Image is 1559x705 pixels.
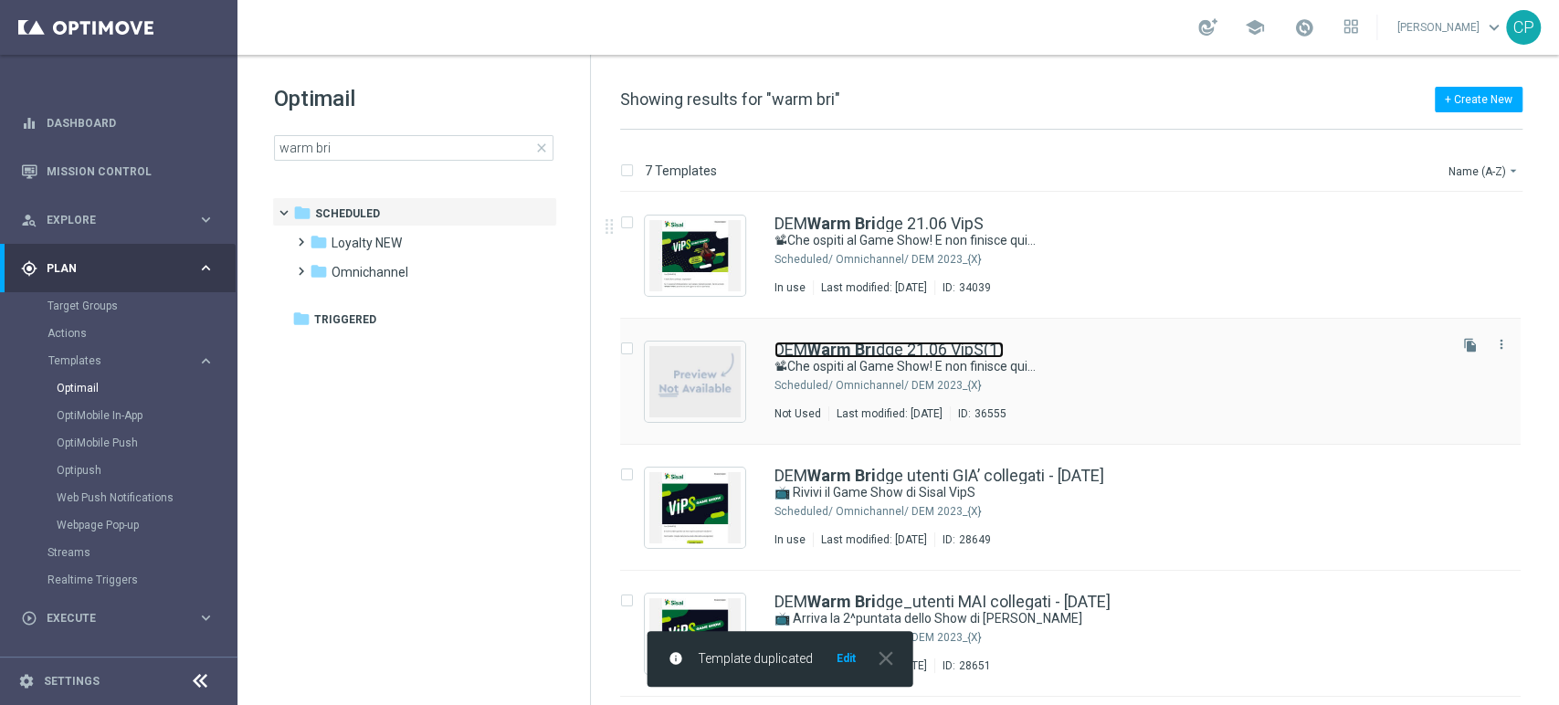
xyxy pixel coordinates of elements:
button: Mission Control [20,164,216,179]
div: Press SPACE to select this row. [602,571,1555,697]
div: Explore [21,212,197,228]
div: Scheduled/Omnichannel/DEM 2023_{X} [836,504,1444,519]
div: Press SPACE to select this row. [602,319,1555,445]
button: person_search Explore keyboard_arrow_right [20,213,216,227]
div: Last modified: [DATE] [814,280,934,295]
i: keyboard_arrow_right [197,352,215,370]
b: Warm Bri [807,214,876,233]
span: Showing results for "warm bri" [620,89,840,109]
div: Scheduled/Omnichannel/DEM 2023_{X} [836,252,1444,267]
i: keyboard_arrow_right [197,609,215,626]
div: Last modified: [DATE] [814,532,934,547]
div: ID: [934,658,991,673]
div: OptiMobile Push [57,429,236,457]
div: Scheduled/Omnichannel/DEM 2023_{X} [836,378,1444,393]
button: more_vert [1492,333,1511,355]
div: 34039 [959,280,991,295]
div: Webpage Pop-up [57,511,236,539]
img: 34039.jpeg [649,220,741,291]
a: [PERSON_NAME]keyboard_arrow_down [1396,14,1506,41]
span: Triggered [314,311,376,328]
a: Dashboard [47,99,215,147]
a: Actions [47,326,190,341]
h1: Optimail [274,84,553,113]
div: Target Groups [47,292,236,320]
div: 36555 [974,406,1006,421]
img: 28651.jpeg [649,598,741,669]
a: DEMWarm Bridge 21.06 VipS(1) [774,342,1004,358]
i: folder [292,310,311,328]
div: In use [774,532,806,547]
span: Omnichannel [332,264,408,280]
i: folder [310,233,328,251]
i: info [669,651,683,666]
i: arrow_drop_down [1506,163,1521,178]
a: 📺 Rivivi il Game Show di Sisal VipS [774,484,1402,501]
a: Streams [47,545,190,560]
button: play_circle_outline Execute keyboard_arrow_right [20,611,216,626]
div: Plan [21,260,197,277]
i: more_vert [1494,337,1509,352]
a: Webpage Pop-up [57,518,190,532]
a: Settings [44,676,100,687]
a: Target Groups [47,299,190,313]
span: Execute [47,613,197,624]
i: file_copy [1463,338,1478,352]
input: Search Template [274,135,553,161]
div: Scheduled/ [774,630,833,645]
a: Web Push Notifications [57,490,190,505]
a: OptiMobile Push [57,436,190,450]
a: 📺 Arriva la 2^puntata dello Show di [PERSON_NAME] [774,610,1402,627]
span: Loyalty NEW [332,235,402,251]
i: equalizer [21,115,37,132]
button: close [872,651,898,666]
a: 📽Che ospiti al Game Show! E non finisce qui… [774,358,1402,375]
span: school [1245,17,1265,37]
div: 28649 [959,532,991,547]
div: ID: [934,532,991,547]
div: Realtime Triggers [47,566,236,594]
div: Last modified: [DATE] [829,406,950,421]
div: 📽Che ospiti al Game Show! E non finisce qui… [774,232,1444,249]
span: Plan [47,263,197,274]
div: Scheduled/ [774,378,833,393]
div: gps_fixed Plan keyboard_arrow_right [20,261,216,276]
a: Realtime Triggers [47,573,190,587]
a: DEMWarm Bridge utenti GIA’ collegati - [DATE] [774,468,1104,484]
span: Explore [47,215,197,226]
div: ID: [934,280,991,295]
b: Warm Bri [807,466,876,485]
div: Execute [21,610,197,626]
div: OptiMobile In-App [57,402,236,429]
i: folder [293,204,311,222]
a: Optipush [57,463,190,478]
div: ID: [950,406,1006,421]
div: 📽Che ospiti al Game Show! E non finisce qui… [774,358,1444,375]
div: Not Used [774,406,821,421]
a: DEMWarm Bridge_utenti MAI collegati - [DATE] [774,594,1111,610]
a: OptiMobile In-App [57,408,190,423]
button: Edit [835,651,858,666]
div: Templates [48,355,197,366]
div: 📺 Rivivi il Game Show di Sisal VipS [774,484,1444,501]
i: person_search [21,212,37,228]
a: 📽Che ospiti al Game Show! E non finisce qui… [774,232,1402,249]
button: Templates keyboard_arrow_right [47,353,216,368]
a: Mission Control [47,147,215,195]
div: Web Push Notifications [57,484,236,511]
div: 📺 Arriva la 2^puntata dello Show di Sisal [774,610,1444,627]
div: CP [1506,10,1541,45]
div: Press SPACE to select this row. [602,193,1555,319]
span: Template duplicated [698,651,813,667]
button: file_copy [1459,333,1482,357]
div: Templates [47,347,236,539]
i: gps_fixed [21,260,37,277]
div: Actions [47,320,236,347]
button: equalizer Dashboard [20,116,216,131]
div: Scheduled/ [774,252,833,267]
